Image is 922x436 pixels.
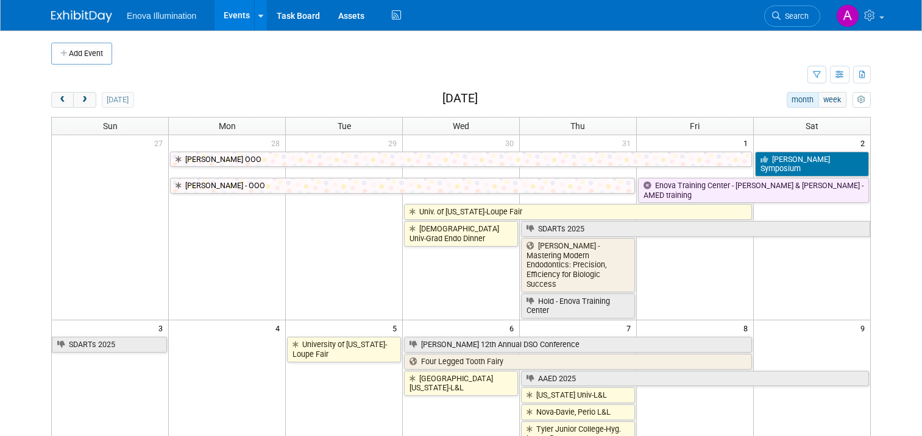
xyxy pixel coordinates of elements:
[287,337,401,362] a: University of [US_STATE]-Loupe Fair
[442,92,478,105] h2: [DATE]
[102,92,134,108] button: [DATE]
[338,121,351,131] span: Tue
[521,371,869,387] a: AAED 2025
[621,135,636,150] span: 31
[521,294,635,318] a: Hold - Enova Training Center
[836,4,859,27] img: Andrea Miller
[270,135,285,150] span: 28
[787,92,819,108] button: month
[853,92,871,108] button: myCustomButton
[806,121,818,131] span: Sat
[404,204,752,220] a: Univ. of [US_STATE]-Loupe Fair
[521,387,635,403] a: [US_STATE] Univ-L&L
[859,320,870,336] span: 9
[157,320,168,336] span: 3
[570,121,585,131] span: Thu
[521,238,635,292] a: [PERSON_NAME] - Mastering Modern Endodontics: Precision, Efficiency for Biologic Success
[51,43,112,65] button: Add Event
[404,371,518,396] a: [GEOGRAPHIC_DATA][US_STATE]-L&L
[404,221,518,246] a: [DEMOGRAPHIC_DATA] Univ-Grad Endo Dinner
[404,337,752,353] a: [PERSON_NAME] 12th Annual DSO Conference
[170,178,634,194] a: [PERSON_NAME] - OOO
[521,404,635,420] a: Nova-Davie, Perio L&L
[504,135,519,150] span: 30
[51,10,112,23] img: ExhibitDay
[764,5,820,27] a: Search
[755,152,869,177] a: [PERSON_NAME] Symposium
[625,320,636,336] span: 7
[857,96,865,104] i: Personalize Calendar
[127,11,196,21] span: Enova Illumination
[73,92,96,108] button: next
[638,178,869,203] a: Enova Training Center - [PERSON_NAME] & [PERSON_NAME] - AMED training
[742,320,753,336] span: 8
[103,121,118,131] span: Sun
[742,135,753,150] span: 1
[219,121,236,131] span: Mon
[391,320,402,336] span: 5
[690,121,700,131] span: Fri
[51,92,74,108] button: prev
[404,354,752,370] a: Four Legged Tooth Fairy
[508,320,519,336] span: 6
[453,121,469,131] span: Wed
[818,92,846,108] button: week
[781,12,809,21] span: Search
[387,135,402,150] span: 29
[52,337,167,353] a: SDARTs 2025
[274,320,285,336] span: 4
[859,135,870,150] span: 2
[521,221,870,237] a: SDARTs 2025
[153,135,168,150] span: 27
[170,152,751,167] a: [PERSON_NAME] OOO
